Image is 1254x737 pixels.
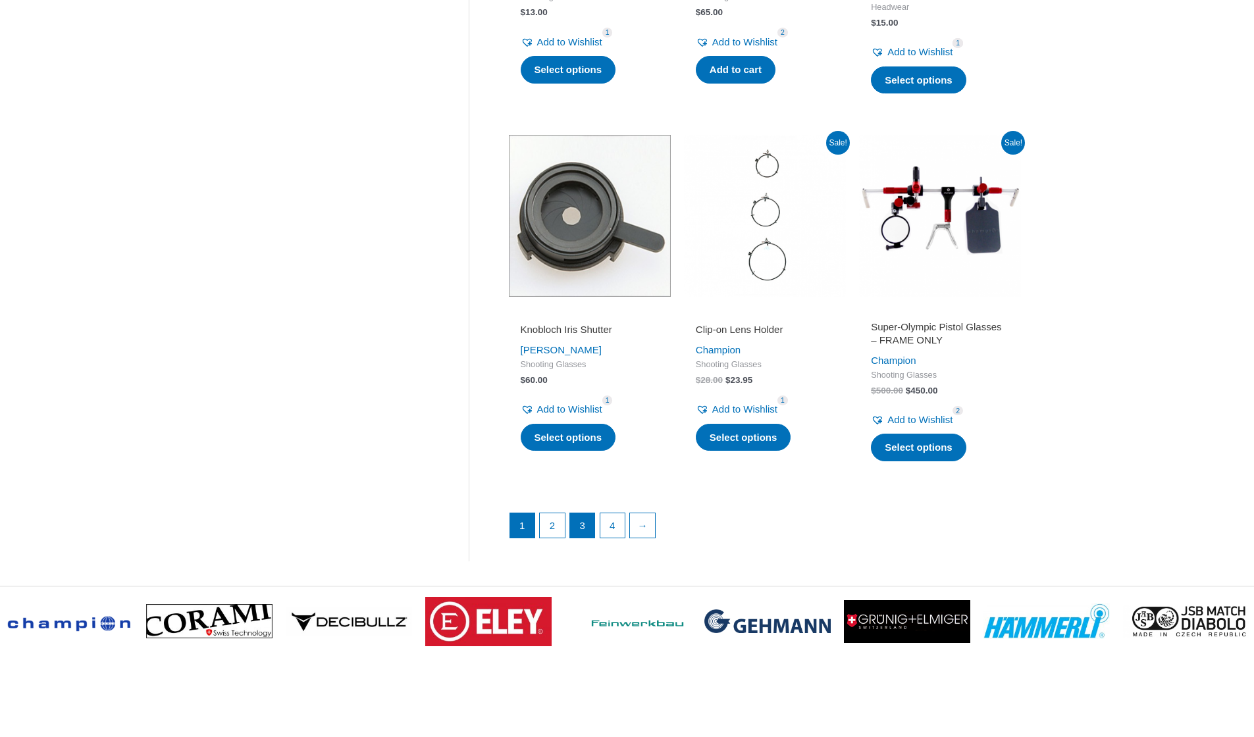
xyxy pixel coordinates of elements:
a: Select options for “Clip-on Lens Holder” [696,424,791,451]
a: Add to Wishlist [696,400,777,419]
a: Add to Wishlist [871,411,953,429]
a: [PERSON_NAME] [521,344,602,355]
span: Headwear [871,2,1009,13]
a: Add to Wishlist [521,400,602,419]
span: $ [725,375,731,385]
a: Select options for “Knobloch Clip-On-Holder” [521,56,616,84]
img: Clip-on Lens Holder [684,135,846,297]
a: Add to Wishlist [696,33,777,51]
span: Page 1 [510,513,535,538]
span: Shooting Glasses [696,359,834,370]
bdi: 28.00 [696,375,723,385]
bdi: 65.00 [696,7,723,17]
a: Add to Wishlist [521,33,602,51]
span: Shooting Glasses [871,370,1009,381]
span: $ [696,7,701,17]
a: Add to Wishlist [871,43,953,61]
bdi: 500.00 [871,386,903,395]
a: Champion [696,344,741,355]
a: Select options for “Knobloch Iris Shutter” [521,424,616,451]
a: Page 3 [570,513,595,538]
bdi: 23.95 [725,375,752,385]
h2: Super-Olympic Pistol Glasses – FRAME ONLY [871,320,1009,346]
bdi: 15.00 [871,18,898,28]
iframe: Customer reviews powered by Trustpilot [521,305,659,320]
span: $ [871,18,876,28]
a: Page 2 [540,513,565,538]
span: 1 [602,395,613,405]
span: $ [696,375,701,385]
img: brand logo [425,597,552,646]
span: 2 [777,28,788,38]
span: Add to Wishlist [712,36,777,47]
span: Sale! [826,131,850,155]
a: Champion [871,355,916,366]
span: Shooting Glasses [521,359,659,370]
a: Select options for “Headband with eye patch” [871,66,966,94]
a: Page 4 [600,513,625,538]
a: Knobloch Iris Shutter [521,323,659,341]
img: Super-Olympic Pistol Glasses [859,135,1021,297]
span: $ [521,7,526,17]
span: Add to Wishlist [537,403,602,415]
span: Sale! [1001,131,1025,155]
nav: Product Pagination [509,513,1022,546]
span: Add to Wishlist [887,414,953,425]
h2: Clip-on Lens Holder [696,323,834,336]
span: $ [871,386,876,395]
a: Clip-on Lens Holder [696,323,834,341]
iframe: Customer reviews powered by Trustpilot [871,305,1009,320]
a: Super-Olympic Pistol Glasses – FRAME ONLY [871,320,1009,351]
bdi: 60.00 [521,375,548,385]
span: Add to Wishlist [712,403,777,415]
span: $ [521,375,526,385]
span: Add to Wishlist [537,36,602,47]
h2: Knobloch Iris Shutter [521,323,659,336]
a: Select options for “Super-Olympic Pistol Glasses - FRAME ONLY” [871,434,966,461]
a: → [630,513,655,538]
span: 1 [602,28,613,38]
span: $ [906,386,911,395]
span: Add to Wishlist [887,46,953,57]
img: Knobloch Iris Shutter [509,135,671,297]
bdi: 450.00 [906,386,938,395]
span: 1 [953,38,963,48]
a: Add to cart: “Gehmann stick-on iris” [696,56,775,84]
iframe: Customer reviews powered by Trustpilot [696,305,834,320]
span: 2 [953,406,963,416]
bdi: 13.00 [521,7,548,17]
span: 1 [777,395,788,405]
